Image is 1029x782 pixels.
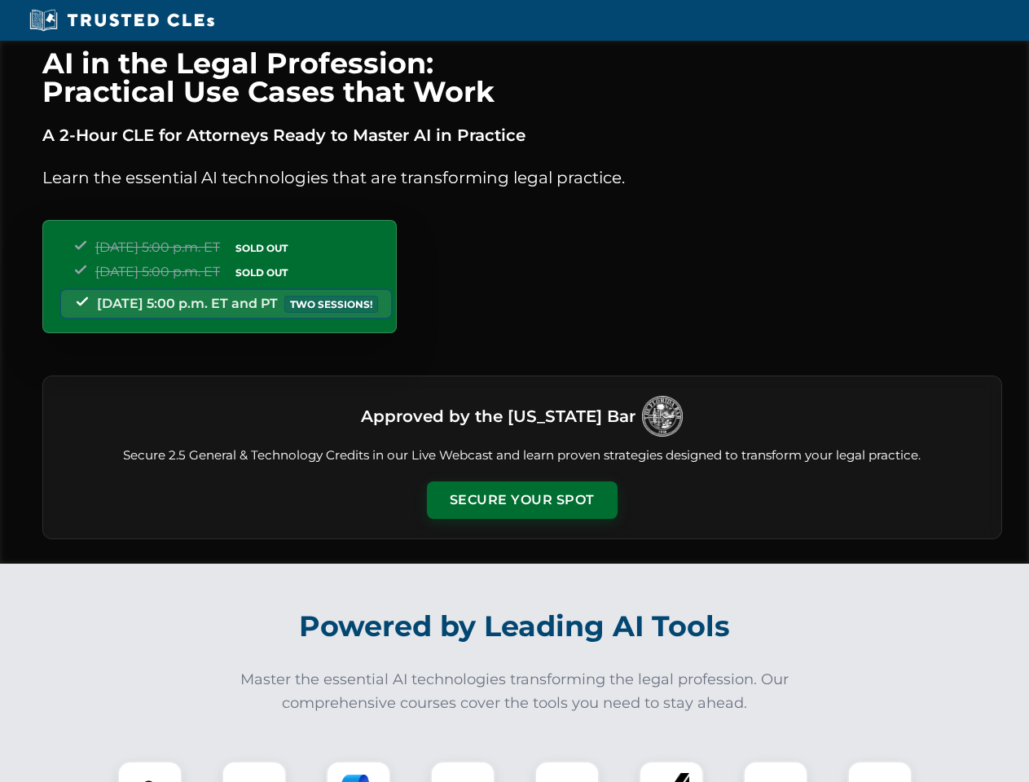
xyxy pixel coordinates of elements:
h2: Powered by Leading AI Tools [64,598,966,655]
p: Master the essential AI technologies transforming the legal profession. Our comprehensive courses... [230,668,800,715]
span: SOLD OUT [230,264,293,281]
p: Secure 2.5 General & Technology Credits in our Live Webcast and learn proven strategies designed ... [63,446,982,465]
span: [DATE] 5:00 p.m. ET [95,239,220,255]
img: Trusted CLEs [24,8,219,33]
h1: AI in the Legal Profession: Practical Use Cases that Work [42,49,1002,106]
button: Secure Your Spot [427,481,618,519]
img: Logo [642,396,683,437]
p: A 2-Hour CLE for Attorneys Ready to Master AI in Practice [42,122,1002,148]
span: [DATE] 5:00 p.m. ET [95,264,220,279]
span: SOLD OUT [230,239,293,257]
h3: Approved by the [US_STATE] Bar [361,402,635,431]
p: Learn the essential AI technologies that are transforming legal practice. [42,165,1002,191]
